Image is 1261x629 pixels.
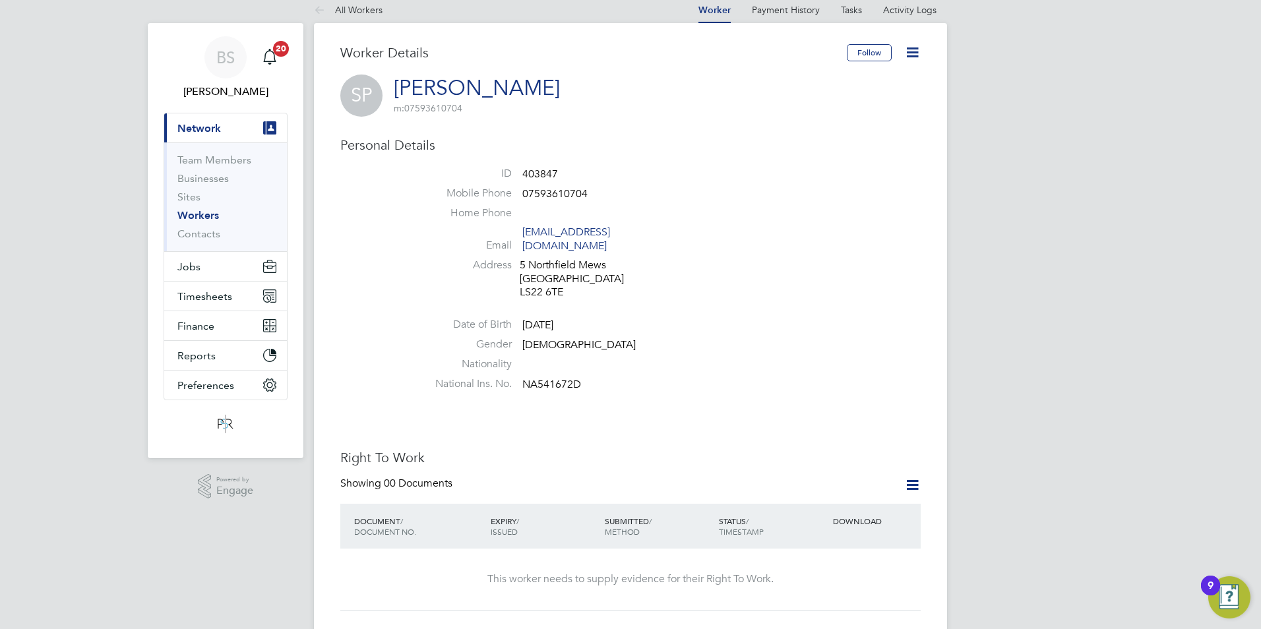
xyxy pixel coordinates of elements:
[419,258,512,272] label: Address
[177,122,221,135] span: Network
[198,474,254,499] a: Powered byEngage
[164,142,287,251] div: Network
[516,516,519,526] span: /
[164,341,287,370] button: Reports
[419,206,512,220] label: Home Phone
[177,349,216,362] span: Reports
[419,377,512,391] label: National Ins. No.
[177,172,229,185] a: Businesses
[520,258,645,299] div: 5 Northfield Mews [GEOGRAPHIC_DATA] LS22 6TE
[314,4,383,16] a: All Workers
[354,572,907,586] div: This worker needs to supply evidence for their Right To Work.
[177,320,214,332] span: Finance
[340,449,921,466] h3: Right To Work
[177,260,200,273] span: Jobs
[340,75,383,117] span: SP
[164,36,288,100] a: BS[PERSON_NAME]
[384,477,452,490] span: 00 Documents
[351,509,487,543] div: DOCUMENT
[419,187,512,200] label: Mobile Phone
[214,413,237,434] img: psrsolutions-logo-retina.png
[649,516,652,526] span: /
[340,477,455,491] div: Showing
[719,526,764,537] span: TIMESTAMP
[273,41,289,57] span: 20
[164,84,288,100] span: Beth Seddon
[177,191,200,203] a: Sites
[257,36,283,78] a: 20
[164,371,287,400] button: Preferences
[419,239,512,253] label: Email
[177,209,219,222] a: Workers
[605,526,640,537] span: METHOD
[164,282,287,311] button: Timesheets
[841,4,862,16] a: Tasks
[1208,585,1214,603] div: 9
[419,338,512,351] label: Gender
[522,225,610,253] a: [EMAIL_ADDRESS][DOMAIN_NAME]
[177,290,232,303] span: Timesheets
[522,187,588,200] span: 07593610704
[522,318,553,332] span: [DATE]
[1208,576,1250,618] button: Open Resource Center, 9 new notifications
[491,526,518,537] span: ISSUED
[419,318,512,332] label: Date of Birth
[752,4,820,16] a: Payment History
[164,252,287,281] button: Jobs
[216,485,253,496] span: Engage
[177,227,220,240] a: Contacts
[394,102,462,114] span: 07593610704
[716,509,830,543] div: STATUS
[164,113,287,142] button: Network
[394,102,404,114] span: m:
[340,44,847,61] h3: Worker Details
[698,5,731,16] a: Worker
[164,413,288,434] a: Go to home page
[164,311,287,340] button: Finance
[522,167,558,181] span: 403847
[419,167,512,181] label: ID
[216,49,235,66] span: BS
[394,75,560,101] a: [PERSON_NAME]
[354,526,416,537] span: DOCUMENT NO.
[419,357,512,371] label: Nationality
[830,509,921,533] div: DOWNLOAD
[177,379,234,392] span: Preferences
[400,516,403,526] span: /
[487,509,601,543] div: EXPIRY
[746,516,749,526] span: /
[148,23,303,458] nav: Main navigation
[177,154,251,166] a: Team Members
[883,4,937,16] a: Activity Logs
[847,44,892,61] button: Follow
[340,136,921,154] h3: Personal Details
[601,509,716,543] div: SUBMITTED
[522,378,581,391] span: NA541672D
[522,338,636,351] span: [DEMOGRAPHIC_DATA]
[216,474,253,485] span: Powered by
